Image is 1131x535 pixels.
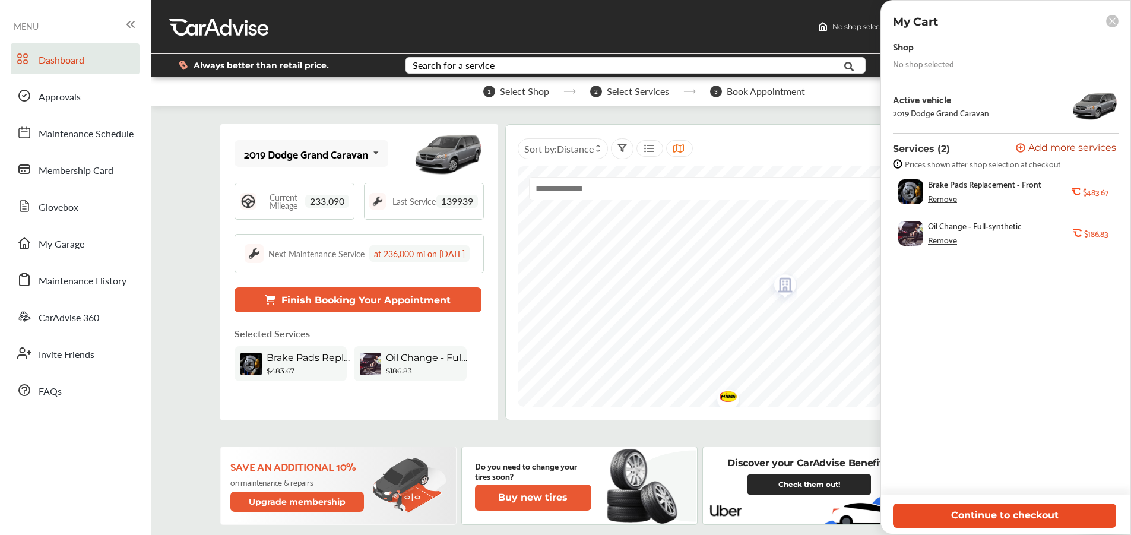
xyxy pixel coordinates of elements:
[39,53,84,68] span: Dashboard
[893,59,954,68] div: No shop selected
[765,268,797,306] img: empty_shop_logo.394c5474.svg
[11,338,140,369] a: Invite Friends
[721,401,753,435] img: logo-mopar.png
[590,86,602,97] span: 2
[832,22,891,31] span: No shop selected
[386,366,412,375] b: $186.83
[39,347,94,363] span: Invite Friends
[245,244,264,263] img: maintenance_logo
[262,193,305,210] span: Current Mileage
[710,86,722,97] span: 3
[708,383,740,414] img: Midas+Logo_RGB.png
[369,245,470,262] div: at 236,000 mi on [DATE]
[898,221,923,246] img: oil-change-thumb.jpg
[267,366,294,375] b: $483.67
[1083,187,1108,197] b: $483.67
[475,485,591,511] button: Buy new tires
[305,195,349,208] span: 233,090
[818,22,828,31] img: header-home-logo.8d720a4f.svg
[11,80,140,111] a: Approvals
[820,477,915,524] img: uber-vehicle.2721b44f.svg
[11,117,140,148] a: Maintenance Schedule
[709,502,742,520] img: uber-logo.8ea76b89.svg
[240,353,262,375] img: brake-pads-replacement-thumb.jpg
[727,457,891,470] p: Discover your CarAdvise Benefits!
[893,94,989,105] div: Active vehicle
[386,352,469,363] span: Oil Change - Full-synthetic
[683,89,696,94] img: stepper-arrow.e24c07c6.svg
[39,384,62,400] span: FAQs
[39,274,126,289] span: Maintenance History
[524,142,594,156] span: Sort by :
[179,60,188,70] img: dollor_label_vector.a70140d1.svg
[11,375,140,406] a: FAQs
[1016,143,1119,154] a: Add more services
[928,179,1041,189] span: Brake Pads Replacement - Front
[893,108,989,118] div: 2019 Dodge Grand Caravan
[39,237,84,252] span: My Garage
[928,235,957,245] div: Remove
[369,193,386,210] img: maintenance_logo
[373,458,446,513] img: update-membership.81812027.svg
[898,179,923,204] img: brake-pads-replacement-thumb.jpg
[606,444,684,528] img: new-tire.a0c7fe23.svg
[765,268,795,306] div: Map marker
[436,195,478,208] span: 139939
[1084,229,1108,238] b: $186.83
[721,401,751,435] div: Map marker
[39,90,81,105] span: Approvals
[360,353,381,375] img: oil-change-thumb.jpg
[905,159,1060,169] span: Prices shown after shop selection at checkout
[483,86,495,97] span: 1
[39,126,134,142] span: Maintenance Schedule
[893,143,950,154] p: Services (2)
[607,86,669,97] span: Select Services
[500,86,549,97] span: Select Shop
[235,327,310,340] p: Selected Services
[235,287,481,312] button: Finish Booking Your Appointment
[475,461,591,481] p: Do you need to change your tires soon?
[11,227,140,258] a: My Garage
[928,194,957,203] div: Remove
[11,301,140,332] a: CarAdvise 360
[11,154,140,185] a: Membership Card
[1071,88,1119,124] img: 12511_st0640_046.jpg
[244,148,368,160] div: 2019 Dodge Grand Caravan
[893,15,938,29] p: My Cart
[14,21,39,31] span: MENU
[413,61,495,70] div: Search for a service
[230,460,366,473] p: Save an additional 10%
[11,191,140,221] a: Glovebox
[39,163,113,179] span: Membership Card
[727,86,805,97] span: Book Appointment
[893,38,914,54] div: Shop
[708,383,738,414] div: Map marker
[413,127,484,181] img: mobile_12511_st0640_046.jpg
[39,311,99,326] span: CarAdvise 360
[475,485,594,511] a: Buy new tires
[557,142,594,156] span: Distance
[1016,143,1116,154] button: Add more services
[267,352,350,363] span: Brake Pads Replacement - Front
[893,159,902,169] img: info-strock.ef5ea3fe.svg
[563,89,576,94] img: stepper-arrow.e24c07c6.svg
[39,200,78,216] span: Glovebox
[518,166,1043,407] canvas: Map
[747,474,871,495] a: Check them out!
[240,193,256,210] img: steering_logo
[392,197,436,205] span: Last Service
[230,492,365,512] button: Upgrade membership
[11,264,140,295] a: Maintenance History
[11,43,140,74] a: Dashboard
[893,504,1116,528] button: Continue to checkout
[1028,143,1116,154] span: Add more services
[194,61,329,69] span: Always better than retail price.
[268,248,365,259] div: Next Maintenance Service
[928,221,1022,230] span: Oil Change - Full-synthetic
[230,477,366,487] p: on maintenance & repairs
